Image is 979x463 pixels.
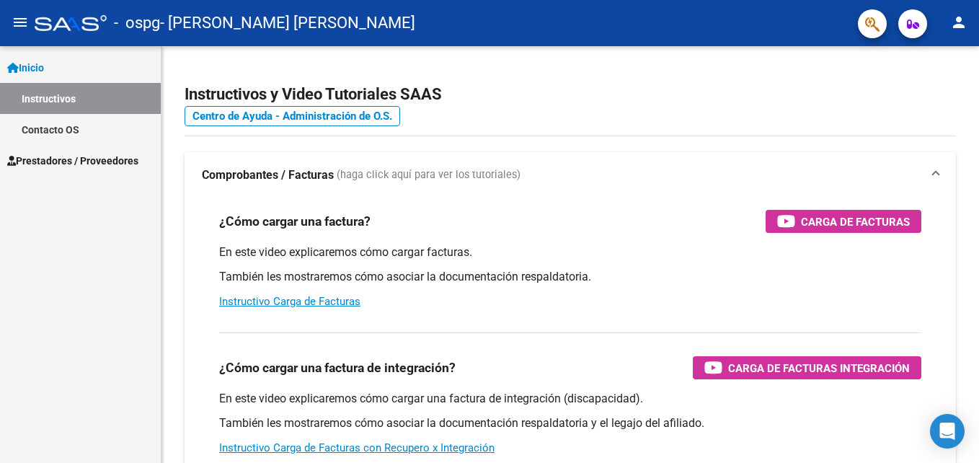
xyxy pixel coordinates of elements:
[185,152,956,198] mat-expansion-panel-header: Comprobantes / Facturas (haga click aquí para ver los tutoriales)
[160,7,415,39] span: - [PERSON_NAME] [PERSON_NAME]
[950,14,967,31] mat-icon: person
[219,358,456,378] h3: ¿Cómo cargar una factura de integración?
[766,210,921,233] button: Carga de Facturas
[930,414,965,449] div: Open Intercom Messenger
[7,153,138,169] span: Prestadores / Proveedores
[202,167,334,183] strong: Comprobantes / Facturas
[337,167,520,183] span: (haga click aquí para ver los tutoriales)
[185,81,956,108] h2: Instructivos y Video Tutoriales SAAS
[12,14,29,31] mat-icon: menu
[7,60,44,76] span: Inicio
[219,391,921,407] p: En este video explicaremos cómo cargar una factura de integración (discapacidad).
[219,415,921,431] p: También les mostraremos cómo asociar la documentación respaldatoria y el legajo del afiliado.
[728,359,910,377] span: Carga de Facturas Integración
[185,106,400,126] a: Centro de Ayuda - Administración de O.S.
[219,295,360,308] a: Instructivo Carga de Facturas
[219,441,495,454] a: Instructivo Carga de Facturas con Recupero x Integración
[693,356,921,379] button: Carga de Facturas Integración
[801,213,910,231] span: Carga de Facturas
[219,269,921,285] p: También les mostraremos cómo asociar la documentación respaldatoria.
[114,7,160,39] span: - ospg
[219,211,371,231] h3: ¿Cómo cargar una factura?
[219,244,921,260] p: En este video explicaremos cómo cargar facturas.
